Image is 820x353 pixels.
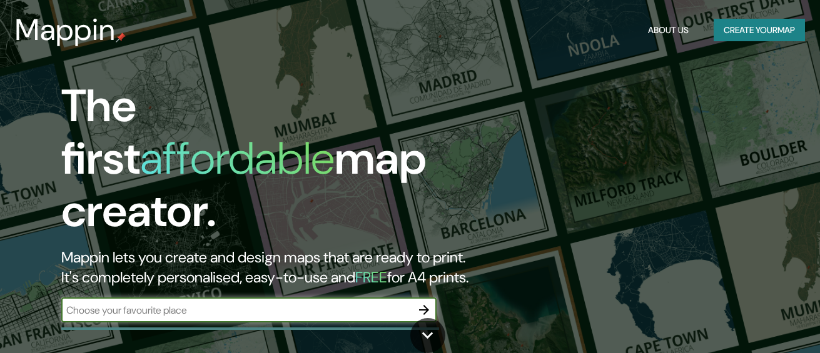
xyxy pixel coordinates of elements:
[61,303,412,317] input: Choose your favourite place
[643,19,694,42] button: About Us
[61,247,472,287] h2: Mappin lets you create and design maps that are ready to print. It's completely personalised, eas...
[15,12,116,47] h3: Mappin
[140,129,335,187] h1: affordable
[116,32,126,42] img: mappin-pin
[714,19,805,42] button: Create yourmap
[61,80,472,247] h1: The first map creator.
[355,267,387,287] h5: FREE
